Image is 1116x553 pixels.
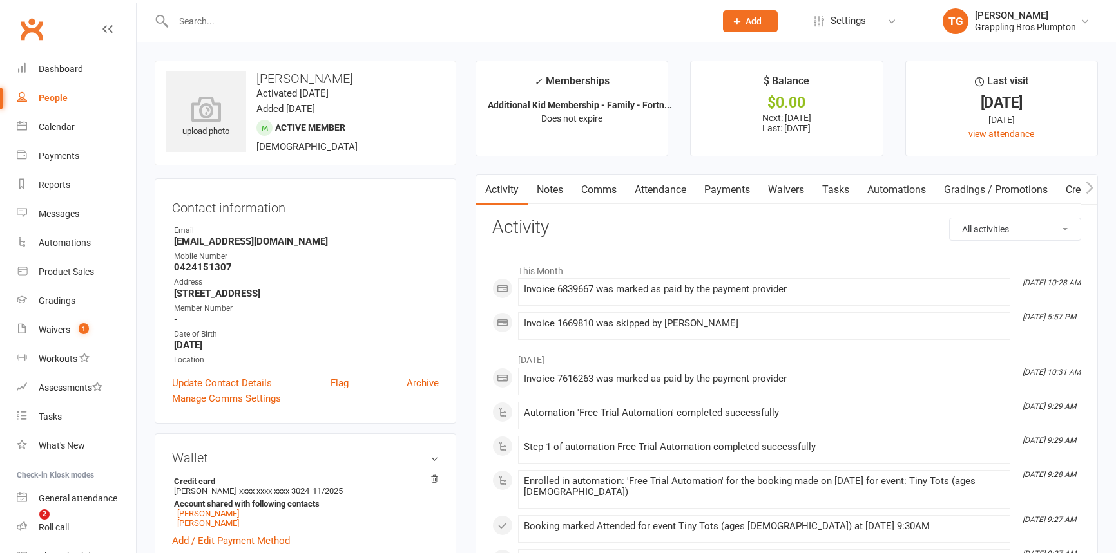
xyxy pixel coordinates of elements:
time: Activated [DATE] [256,88,329,99]
div: Calendar [39,122,75,132]
strong: Additional Kid Membership - Family - Fortn... [488,100,672,110]
i: [DATE] 9:29 AM [1023,402,1076,411]
a: Messages [17,200,136,229]
a: People [17,84,136,113]
li: [PERSON_NAME] [172,474,439,530]
div: upload photo [166,96,246,138]
div: Step 1 of automation Free Trial Automation completed successfully [524,442,1005,453]
i: ✓ [534,75,543,88]
span: xxxx xxxx xxxx 3024 [239,486,309,496]
span: 1 [79,323,89,334]
span: Active member [275,122,345,133]
a: Reports [17,171,136,200]
a: Activity [476,175,528,205]
span: Add [746,16,762,26]
span: Settings [831,6,866,35]
div: Reports [39,180,70,190]
strong: Account shared with following contacts [174,499,432,509]
div: Messages [39,209,79,219]
a: Gradings [17,286,136,315]
strong: - [174,314,439,325]
strong: Credit card [174,476,432,486]
div: TG [943,8,968,34]
li: This Month [492,258,1081,278]
a: Update Contact Details [172,375,272,391]
li: [DATE] [492,346,1081,367]
div: Workouts [39,353,77,364]
a: Notes [528,175,572,205]
a: Waivers 1 [17,315,136,344]
strong: [STREET_ADDRESS] [174,288,439,299]
div: Date of Birth [174,328,439,341]
div: Invoice 6839667 was marked as paid by the payment provider [524,284,1005,295]
a: Roll call [17,513,136,542]
div: Roll call [39,522,69,532]
span: 11/2025 [313,486,343,496]
div: Mobile Number [174,250,439,263]
strong: 0424151307 [174,261,439,273]
div: People [39,93,68,103]
div: Payments [39,151,79,161]
a: Manage Comms Settings [172,391,281,406]
div: General attendance [39,493,117,503]
a: Automations [858,175,935,205]
a: Flag [331,375,349,391]
div: Location [174,354,439,366]
div: What's New [39,440,85,451]
a: Waivers [759,175,813,205]
h3: Activity [492,218,1081,238]
div: Product Sales [39,267,94,277]
div: [DATE] [918,113,1086,127]
strong: [EMAIL_ADDRESS][DOMAIN_NAME] [174,236,439,247]
a: Product Sales [17,258,136,286]
a: Automations [17,229,136,258]
span: [DEMOGRAPHIC_DATA] [256,141,358,153]
span: Does not expire [541,113,602,124]
time: Added [DATE] [256,103,315,115]
a: Workouts [17,344,136,373]
a: [PERSON_NAME] [177,509,239,518]
a: Assessments [17,373,136,402]
a: Comms [572,175,626,205]
div: Assessments [39,382,102,393]
a: Payments [17,142,136,171]
a: Dashboard [17,55,136,84]
i: [DATE] 5:57 PM [1023,312,1076,321]
a: Add / Edit Payment Method [172,533,290,548]
iframe: Intercom live chat [13,509,44,540]
span: 2 [39,509,50,520]
div: Email [174,225,439,237]
div: Invoice 1669810 was skipped by [PERSON_NAME] [524,318,1005,329]
a: Clubworx [15,13,48,45]
a: [PERSON_NAME] [177,518,239,528]
div: Memberships [534,73,610,97]
a: Tasks [813,175,858,205]
p: Next: [DATE] Last: [DATE] [702,113,871,133]
div: Member Number [174,303,439,315]
a: General attendance kiosk mode [17,484,136,513]
i: [DATE] 10:31 AM [1023,368,1081,377]
div: Dashboard [39,64,83,74]
a: view attendance [968,129,1034,139]
div: Last visit [975,73,1028,96]
input: Search... [169,12,706,30]
div: Automation 'Free Trial Automation' completed successfully [524,408,1005,418]
div: $ Balance [764,73,809,96]
div: [PERSON_NAME] [975,10,1076,21]
div: Enrolled in automation: 'Free Trial Automation' for the booking made on [DATE] for event: Tiny To... [524,476,1005,498]
h3: Contact information [172,196,439,215]
div: Gradings [39,295,75,306]
a: Tasks [17,402,136,431]
div: Tasks [39,411,62,422]
a: Attendance [626,175,695,205]
button: Add [723,10,778,32]
a: Gradings / Promotions [935,175,1057,205]
div: Grappling Bros Plumpton [975,21,1076,33]
strong: [DATE] [174,339,439,351]
h3: Wallet [172,451,439,465]
i: [DATE] 9:27 AM [1023,515,1076,524]
a: Calendar [17,113,136,142]
a: What's New [17,431,136,460]
i: [DATE] 9:28 AM [1023,470,1076,479]
i: [DATE] 9:29 AM [1023,436,1076,445]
